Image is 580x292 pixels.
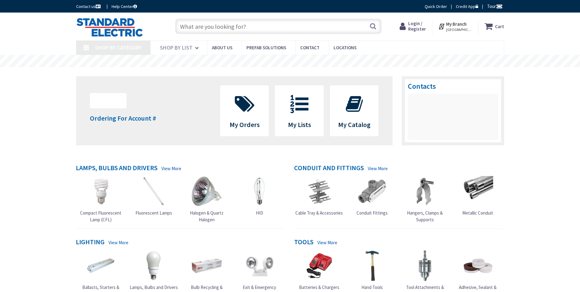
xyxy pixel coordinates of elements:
span: My Lists [288,120,311,129]
a: View More [161,165,181,172]
h3: Contacts [408,82,498,90]
img: Hangers, Clamps & Supports [410,176,440,207]
img: Standard Electric [76,18,143,37]
h4: Conduit and Fittings [294,164,364,173]
rs-layer: Coronavirus: Our Commitment to Our Employees and Customers [194,58,387,65]
img: Hand Tools [357,250,387,281]
a: Hangers, Clamps & Supports Hangers, Clamps & Supports [400,176,450,223]
img: Bulb Recycling & Maintenance [191,250,222,281]
span: Login / Register [408,21,426,32]
div: My Branch [GEOGRAPHIC_DATA], [GEOGRAPHIC_DATA] [438,21,472,32]
span: Cable Tray & Accessories [295,210,343,216]
span: Halogen & Quartz Halogen [190,210,224,222]
img: Adhesive, Sealant & Tapes [463,250,493,281]
input: What are you looking for? [175,19,382,34]
span: HID [256,210,263,216]
img: Fluorescent Lamps [139,176,169,207]
a: My Catalog [330,86,379,136]
span: About Us [212,45,232,51]
a: Help Center [112,3,137,9]
a: View More [317,239,337,246]
span: My Orders [230,120,260,129]
h4: Lamps, Bulbs and Drivers [76,164,157,173]
a: Conduit Fittings Conduit Fittings [356,176,388,216]
strong: Cart [495,21,504,32]
img: Lamps, Bulbs and Drivers [139,250,169,281]
img: Metallic Conduit [463,176,493,207]
span: Contact [300,45,320,51]
span: Locations [334,45,356,51]
span: Shop By List [160,44,193,51]
a: Contact us [76,3,102,9]
a: Batteries & Chargers Batteries & Chargers [299,250,339,290]
a: View More [109,239,128,246]
img: Batteries & Chargers [304,250,334,281]
span: Fluorescent Lamps [135,210,172,216]
a: View More [368,165,388,172]
a: Halogen & Quartz Halogen Halogen & Quartz Halogen [182,176,232,223]
a: Hand Tools Hand Tools [357,250,387,290]
img: Ballasts, Starters & Capacitors [86,250,116,281]
a: Fluorescent Lamps Fluorescent Lamps [135,176,172,216]
span: [GEOGRAPHIC_DATA], [GEOGRAPHIC_DATA] [446,27,472,32]
a: Quick Order [425,3,447,9]
img: Tool Attachments & Accessories [410,250,440,281]
img: Halogen & Quartz Halogen [191,176,222,207]
span: Shop By Category [95,44,142,51]
span: Prefab Solutions [246,45,286,51]
img: Compact Fluorescent Lamp (CFL) [86,176,116,207]
span: My Catalog [338,120,371,129]
a: Compact Fluorescent Lamp (CFL) Compact Fluorescent Lamp (CFL) [76,176,126,223]
a: HID HID [244,176,275,216]
strong: My Branch [446,21,467,27]
a: Credit App [456,3,478,9]
h4: Lighting [76,238,105,247]
h4: Tools [294,238,313,247]
a: My Orders [220,86,269,136]
span: Hand Tools [361,284,383,290]
span: Metallic Conduit [462,210,493,216]
a: Cable Tray & Accessories Cable Tray & Accessories [295,176,343,216]
h4: Ordering For Account # [90,114,156,122]
span: Compact Fluorescent Lamp (CFL) [80,210,121,222]
img: Exit & Emergency Lighting [244,250,275,281]
a: Cart [485,21,504,32]
span: Lamps, Bulbs and Drivers [130,284,178,290]
a: Metallic Conduit Metallic Conduit [462,176,493,216]
span: Tour [487,3,503,9]
a: My Lists [275,86,323,136]
a: Login / Register [400,21,426,32]
span: Conduit Fittings [356,210,388,216]
a: Lamps, Bulbs and Drivers Lamps, Bulbs and Drivers [130,250,178,290]
span: Batteries & Chargers [299,284,339,290]
img: Conduit Fittings [357,176,387,207]
img: Cable Tray & Accessories [304,176,334,207]
img: HID [244,176,275,207]
span: Hangers, Clamps & Supports [407,210,443,222]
